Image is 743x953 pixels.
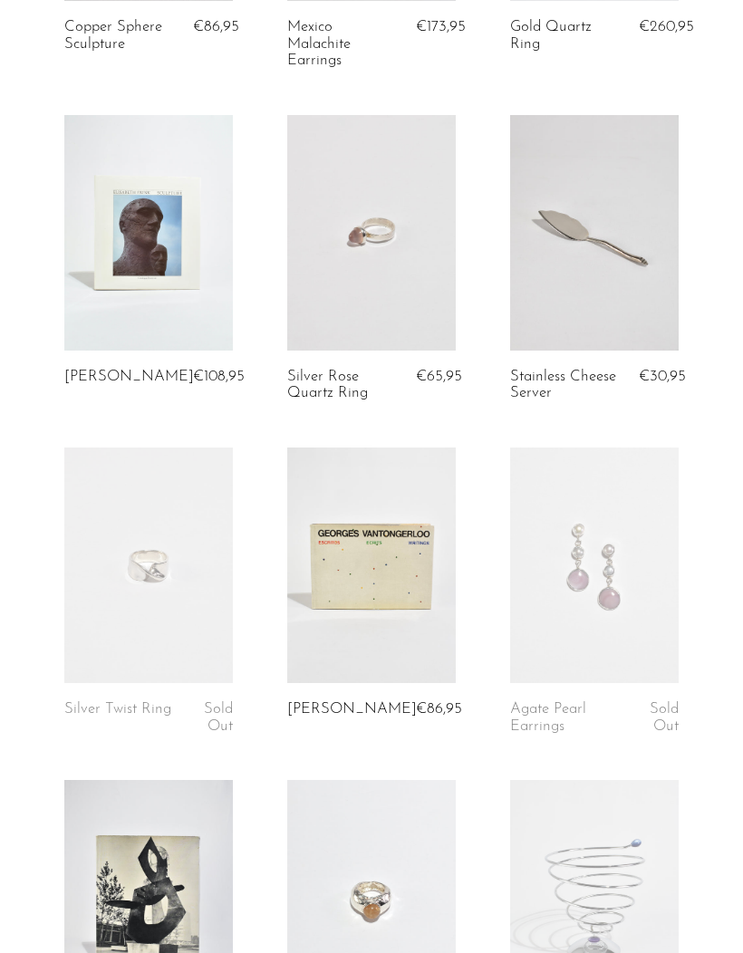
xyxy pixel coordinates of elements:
span: €108,95 [193,369,245,384]
span: Sold Out [204,701,233,733]
span: €86,95 [193,19,239,34]
a: Stainless Cheese Server [510,369,617,402]
a: Agate Pearl Earrings [510,701,617,735]
a: Mexico Malachite Earrings [287,19,394,69]
a: [PERSON_NAME] [287,701,417,717]
span: €173,95 [416,19,466,34]
a: Silver Twist Ring [64,701,171,735]
span: €30,95 [639,369,686,384]
span: €86,95 [416,701,462,717]
span: €260,95 [639,19,694,34]
span: Sold Out [650,701,679,733]
a: Copper Sphere Sculpture [64,19,171,53]
a: Silver Rose Quartz Ring [287,369,394,402]
span: €65,95 [416,369,462,384]
a: Gold Quartz Ring [510,19,617,53]
a: [PERSON_NAME] [64,369,194,385]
